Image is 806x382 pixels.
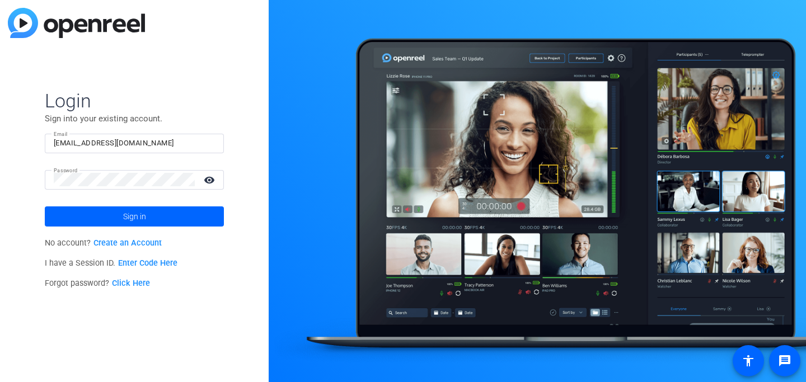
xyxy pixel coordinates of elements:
[45,89,224,112] span: Login
[8,8,145,38] img: blue-gradient.svg
[45,206,224,227] button: Sign in
[45,112,224,125] p: Sign into your existing account.
[118,258,177,268] a: Enter Code Here
[197,172,224,188] mat-icon: visibility
[742,354,755,367] mat-icon: accessibility
[45,238,162,248] span: No account?
[45,279,150,288] span: Forgot password?
[778,354,791,367] mat-icon: message
[54,136,215,150] input: Enter Email Address
[54,131,68,137] mat-label: Email
[45,258,177,268] span: I have a Session ID.
[93,238,162,248] a: Create an Account
[123,202,146,230] span: Sign in
[54,167,78,173] mat-label: Password
[112,279,150,288] a: Click Here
